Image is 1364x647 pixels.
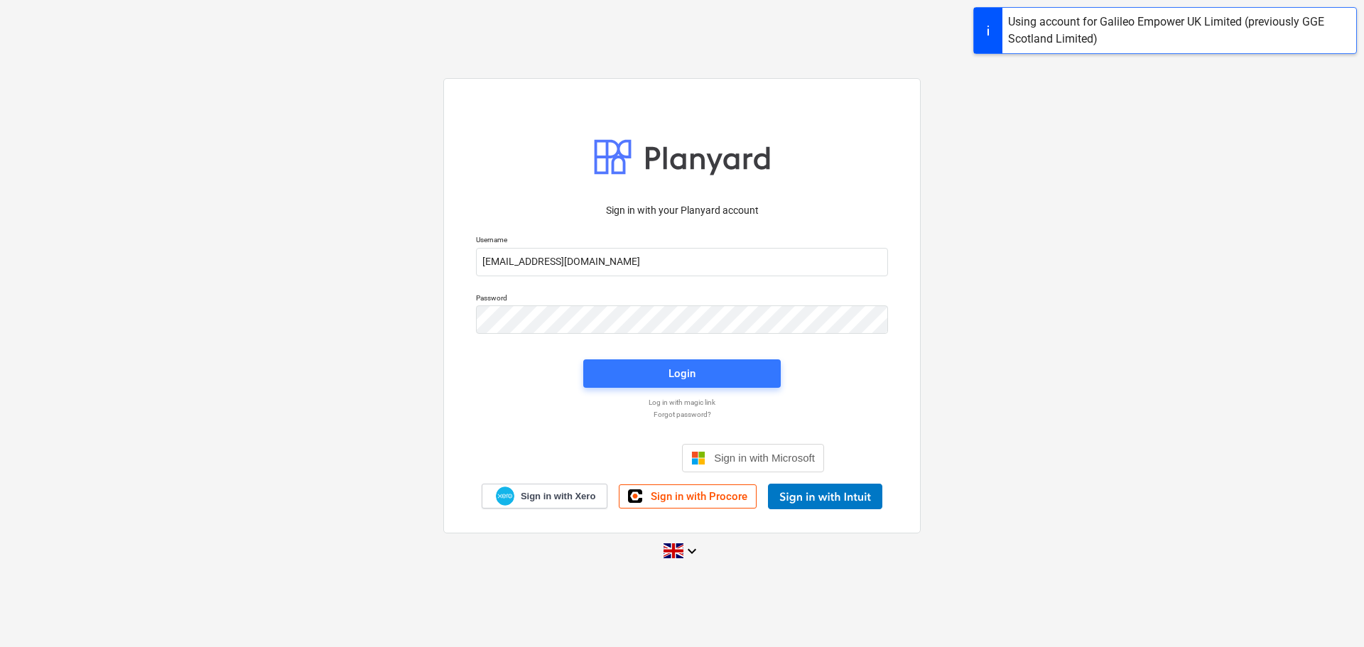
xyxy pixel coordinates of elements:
[469,410,895,419] a: Forgot password?
[469,398,895,407] a: Log in with magic link
[714,452,815,464] span: Sign in with Microsoft
[691,451,705,465] img: Microsoft logo
[583,359,781,388] button: Login
[476,293,888,305] p: Password
[476,235,888,247] p: Username
[476,203,888,218] p: Sign in with your Planyard account
[521,490,595,503] span: Sign in with Xero
[476,248,888,276] input: Username
[619,484,757,509] a: Sign in with Procore
[1008,13,1351,48] div: Using account for Galileo Empower UK Limited (previously GGE Scotland Limited)
[533,442,678,474] iframe: Sign in with Google Button
[496,486,514,506] img: Xero logo
[482,484,608,509] a: Sign in with Xero
[683,543,700,560] i: keyboard_arrow_down
[651,490,747,503] span: Sign in with Procore
[669,364,695,383] div: Login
